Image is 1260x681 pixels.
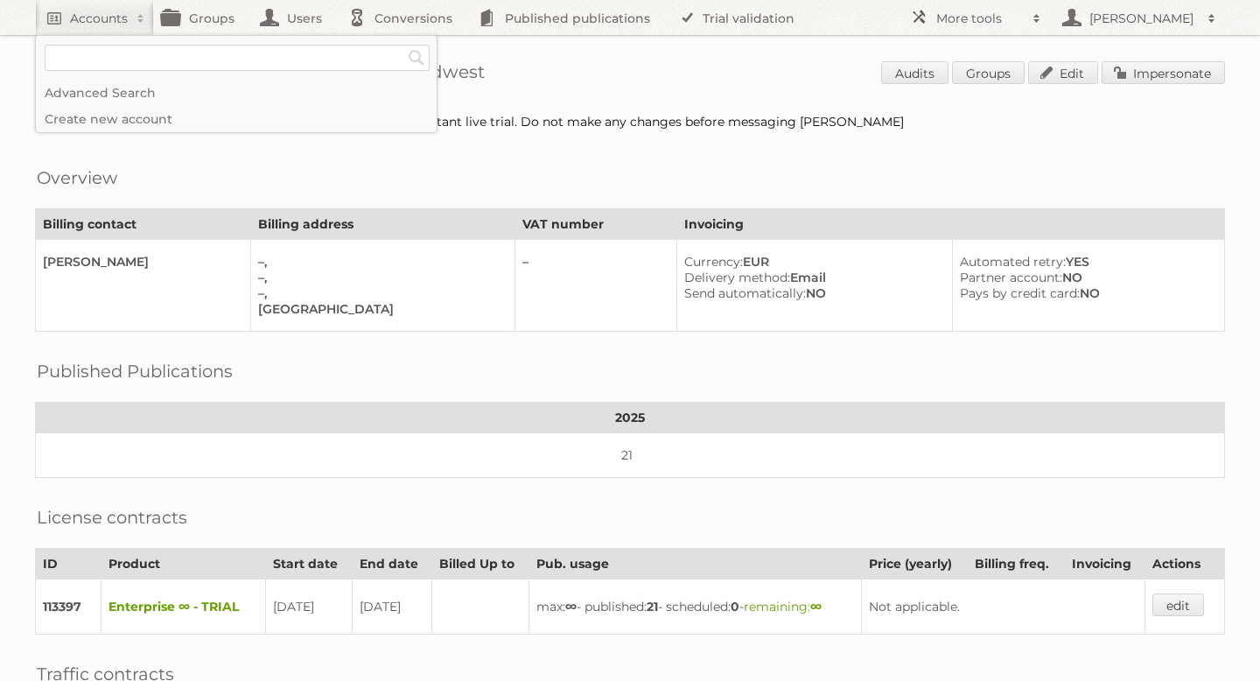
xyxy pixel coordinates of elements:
strong: ∞ [565,599,577,614]
a: edit [1152,593,1204,616]
h2: More tools [936,10,1024,27]
div: 4 month POC as set up by [PERSON_NAME]. This is a super important live trial. Do not make any cha... [35,114,1225,130]
a: Audits [881,61,948,84]
div: –, [258,270,501,285]
div: YES [960,254,1210,270]
span: remaining: [744,599,822,614]
span: Partner account: [960,270,1062,285]
td: 113397 [36,579,101,635]
h2: Published Publications [37,358,233,384]
div: NO [960,285,1210,301]
span: Send automatically: [684,285,806,301]
a: Advanced Search [36,80,437,106]
th: Billing freq. [968,549,1064,579]
th: 2025 [36,403,1225,433]
td: 21 [36,433,1225,478]
h2: [PERSON_NAME] [1085,10,1199,27]
div: NO [960,270,1210,285]
div: NO [684,285,938,301]
div: Email [684,270,938,285]
td: [DATE] [266,579,353,635]
td: Not applicable. [862,579,1145,635]
td: [DATE] [352,579,431,635]
th: Billing contact [36,209,251,240]
th: Pub. usage [529,549,862,579]
div: [GEOGRAPHIC_DATA] [258,301,501,317]
a: Create new account [36,106,437,132]
span: Pays by credit card: [960,285,1080,301]
th: Actions [1144,549,1224,579]
div: –, [258,254,501,270]
div: –, [258,285,501,301]
div: EUR [684,254,938,270]
th: Invoicing [1064,549,1144,579]
h1: Account 92878: ICT Werbeagentur | Edeka Südwest [35,61,1225,88]
h2: Overview [37,165,117,191]
td: Enterprise ∞ - TRIAL [101,579,265,635]
h2: License contracts [37,504,187,530]
th: VAT number [515,209,677,240]
span: Automated retry: [960,254,1066,270]
strong: 21 [647,599,658,614]
strong: 0 [731,599,739,614]
a: Impersonate [1102,61,1225,84]
span: Currency: [684,254,743,270]
th: Product [101,549,265,579]
a: Groups [952,61,1025,84]
input: Search [403,45,430,71]
th: Billing address [250,209,515,240]
td: max: - published: - scheduled: - [529,579,862,635]
th: Invoicing [677,209,1225,240]
th: Start date [266,549,353,579]
h2: Accounts [70,10,128,27]
th: ID [36,549,101,579]
a: Edit [1028,61,1098,84]
th: End date [352,549,431,579]
strong: ∞ [810,599,822,614]
td: – [515,240,677,332]
th: Price (yearly) [862,549,968,579]
span: Delivery method: [684,270,790,285]
th: Billed Up to [431,549,529,579]
div: [PERSON_NAME] [43,254,236,270]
